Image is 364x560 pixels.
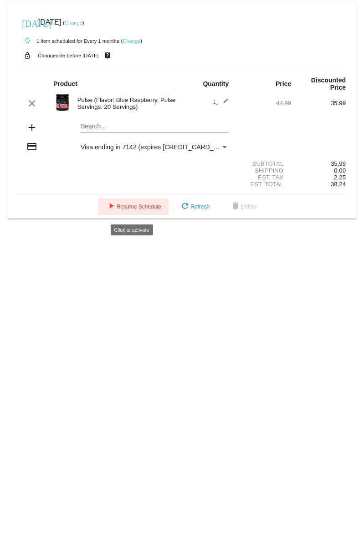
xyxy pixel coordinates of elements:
[26,141,37,152] mat-icon: credit_card
[179,201,190,212] mat-icon: refresh
[236,174,291,181] div: Est. Tax
[334,174,346,181] span: 2.25
[334,167,346,174] span: 0.00
[106,204,161,210] span: Resume Schedule
[81,143,233,151] span: Visa ending in 7142 (expires [CREDIT_CARD_DATA])
[123,38,140,44] a: Change
[38,53,99,58] small: Changeable before [DATE]
[22,36,33,46] mat-icon: autorenew
[230,204,257,210] span: Delete
[223,199,264,215] button: Delete
[18,38,119,44] small: 1 item scheduled for Every 1 months
[81,143,229,151] mat-select: Payment Method
[73,97,182,110] div: Pulse (Flavor: Blue Raspberry, Pulse Servings: 20 Servings)
[26,98,37,109] mat-icon: clear
[213,98,229,105] span: 1
[179,204,210,210] span: Refresh
[22,50,33,61] mat-icon: lock_open
[65,20,82,25] a: Change
[236,167,291,174] div: Shipping
[331,181,346,188] span: 38.24
[276,80,291,87] strong: Price
[236,160,291,167] div: Subtotal
[218,98,229,109] mat-icon: edit
[53,93,72,112] img: Image-1-Carousel-Pulse-20s-Blue-Raspberry-transp.png
[291,160,346,167] div: 35.99
[22,17,33,28] mat-icon: [DATE]
[291,100,346,107] div: 35.99
[121,38,142,44] small: ( )
[230,201,241,212] mat-icon: delete
[81,123,229,130] input: Search...
[26,122,37,133] mat-icon: add
[106,201,117,212] mat-icon: play_arrow
[172,199,217,215] button: Refresh
[236,100,291,107] div: 44.99
[236,181,291,188] div: Est. Total
[102,50,113,61] mat-icon: live_help
[98,199,169,215] button: Resume Schedule
[53,80,77,87] strong: Product
[203,80,229,87] strong: Quantity
[63,20,84,25] small: ( )
[311,76,346,91] strong: Discounted Price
